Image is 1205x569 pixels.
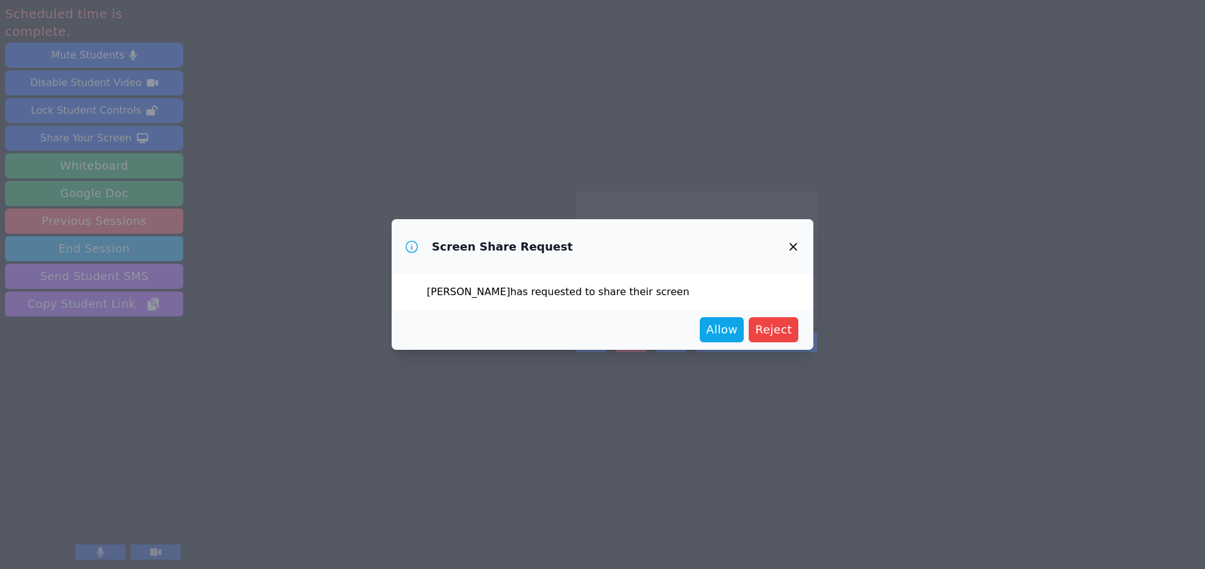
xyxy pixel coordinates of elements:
span: Reject [755,321,792,339]
span: Allow [706,321,737,339]
div: [PERSON_NAME] has requested to share their screen [392,274,813,310]
button: Reject [749,317,798,342]
h3: Screen Share Request [432,239,573,254]
button: Allow [700,317,744,342]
